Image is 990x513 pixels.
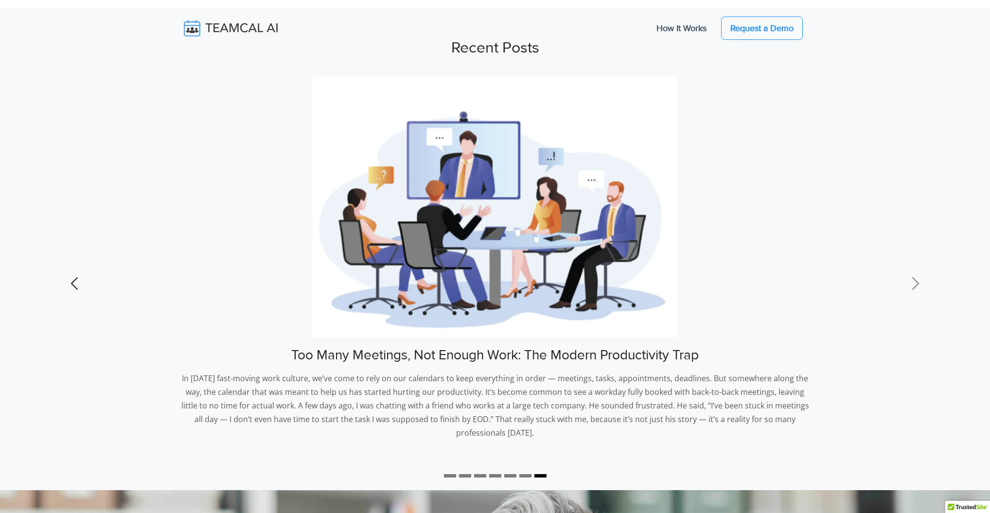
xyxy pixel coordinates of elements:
a: Request a Demo [721,17,803,40]
a: How It Works [647,18,716,38]
img: image of Too Many Meetings, Not Enough Work: The Modern Productivity Trap [313,77,677,337]
p: In [DATE] fast-moving work culture, we’ve come to rely on our calendars to keep everything in ord... [180,371,810,443]
h3: Too Many Meetings, Not Enough Work: The Modern Productivity Trap [180,347,810,364]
